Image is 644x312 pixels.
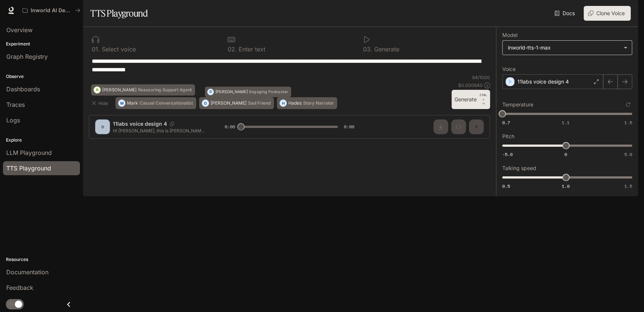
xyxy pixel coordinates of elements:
p: [PERSON_NAME] [215,90,248,94]
button: D[PERSON_NAME]Engaging Podcaster [205,87,291,98]
p: Mark [127,101,138,105]
button: All workspaces [19,3,84,18]
span: 1.1 [562,119,570,126]
p: Model [502,33,517,38]
h1: TTS Playground [90,6,148,21]
p: Engaging Podcaster [249,90,288,94]
p: Temperature [502,102,533,107]
p: [PERSON_NAME] [211,101,246,105]
p: Pitch [502,134,514,139]
p: Select voice [100,46,136,52]
a: Docs [553,6,578,21]
span: -5.0 [502,151,513,157]
button: MMarkCasual Conversationalist [115,97,196,109]
p: 0 3 . [363,46,372,52]
p: 0 2 . [228,46,237,52]
button: O[PERSON_NAME]Sad Friend [199,97,274,109]
p: 11labs voice design 4 [517,78,569,85]
p: $ 0.000640 [458,82,483,88]
p: Inworld AI Demos [31,7,72,14]
button: Hide [89,97,113,109]
div: D [208,87,214,98]
p: 0 1 . [92,46,100,52]
button: Clone Voice [584,6,631,21]
p: Reassuring Support Agent [138,88,192,92]
button: A[PERSON_NAME]Reassuring Support Agent [91,84,195,96]
div: inworld-tts-1-max [503,41,632,55]
button: HHadesStory Narrator [277,97,337,109]
span: 0 [564,151,567,157]
button: Reset to default [624,101,632,109]
span: 1.0 [562,183,570,189]
p: Voice [502,67,516,72]
div: O [202,97,209,109]
span: 5.0 [624,151,632,157]
p: CTRL + [480,93,487,102]
div: A [94,84,100,96]
span: 1.5 [624,119,632,126]
p: Casual Conversationalist [140,101,193,105]
p: 64 / 1000 [472,74,490,81]
div: M [118,97,125,109]
p: Generate [372,46,399,52]
p: Sad Friend [248,101,271,105]
p: Hades [288,101,302,105]
p: ⏎ [480,93,487,106]
div: H [280,97,286,109]
p: [PERSON_NAME] [102,88,137,92]
p: Talking speed [502,166,536,171]
p: Enter text [237,46,265,52]
button: GenerateCTRL +⏎ [452,90,490,109]
div: inworld-tts-1-max [508,44,620,51]
p: Story Narrator [303,101,334,105]
span: 1.5 [624,183,632,189]
span: 0.7 [502,119,510,126]
span: 0.5 [502,183,510,189]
